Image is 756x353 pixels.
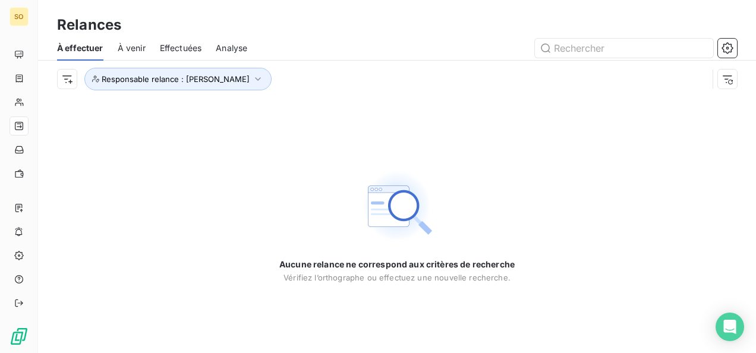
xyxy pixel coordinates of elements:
[279,259,515,270] span: Aucune relance ne correspond aux critères de recherche
[57,14,121,36] h3: Relances
[118,42,146,54] span: À venir
[10,7,29,26] div: SO
[102,74,250,84] span: Responsable relance : [PERSON_NAME]
[283,273,511,282] span: Vérifiez l’orthographe ou effectuez une nouvelle recherche.
[84,68,272,90] button: Responsable relance : [PERSON_NAME]
[535,39,713,58] input: Rechercher
[216,42,247,54] span: Analyse
[359,168,435,244] img: Empty state
[57,42,103,54] span: À effectuer
[716,313,744,341] div: Open Intercom Messenger
[160,42,202,54] span: Effectuées
[10,327,29,346] img: Logo LeanPay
